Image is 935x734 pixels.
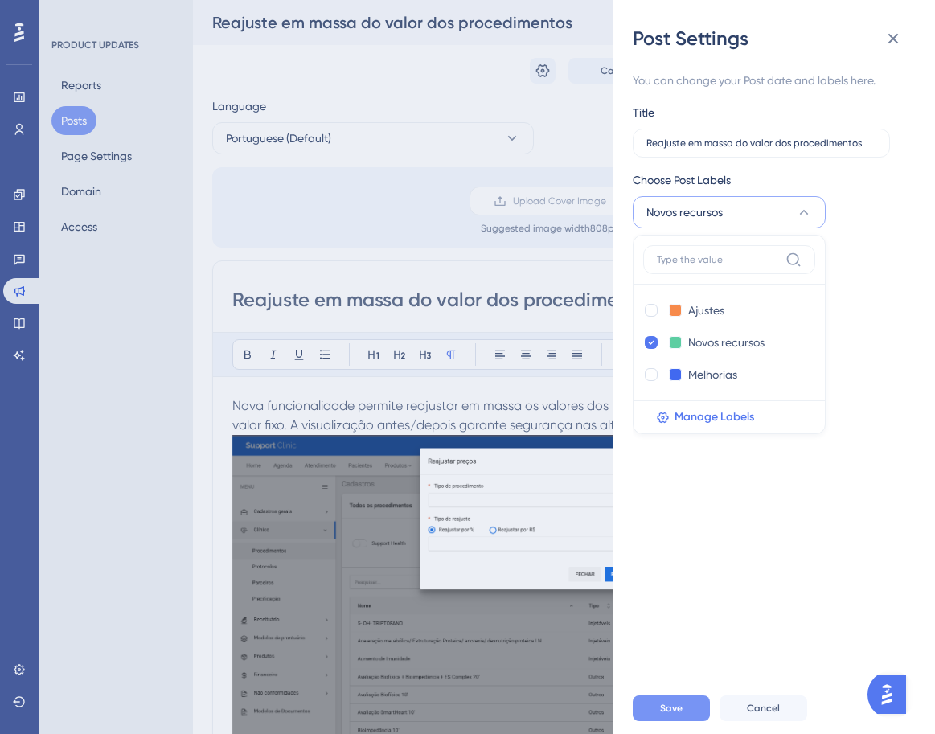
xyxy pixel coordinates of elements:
button: Manage Labels [643,401,825,433]
input: Type the value [646,137,876,149]
button: Save [633,695,710,721]
input: New Tag [688,365,753,384]
div: You can change your Post date and labels here. [633,71,903,90]
span: Save [660,702,683,715]
span: Manage Labels [675,408,754,427]
input: New Tag [688,301,753,320]
div: Title [633,103,654,122]
span: Choose Post Labels [633,170,731,190]
button: Cancel [720,695,807,721]
button: Novos recursos [633,196,826,228]
input: New Tag [688,333,769,352]
span: Cancel [747,702,780,715]
input: Type the value [657,253,779,266]
span: Novos recursos [646,203,723,222]
iframe: UserGuiding AI Assistant Launcher [867,670,916,719]
div: Post Settings [633,26,916,51]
